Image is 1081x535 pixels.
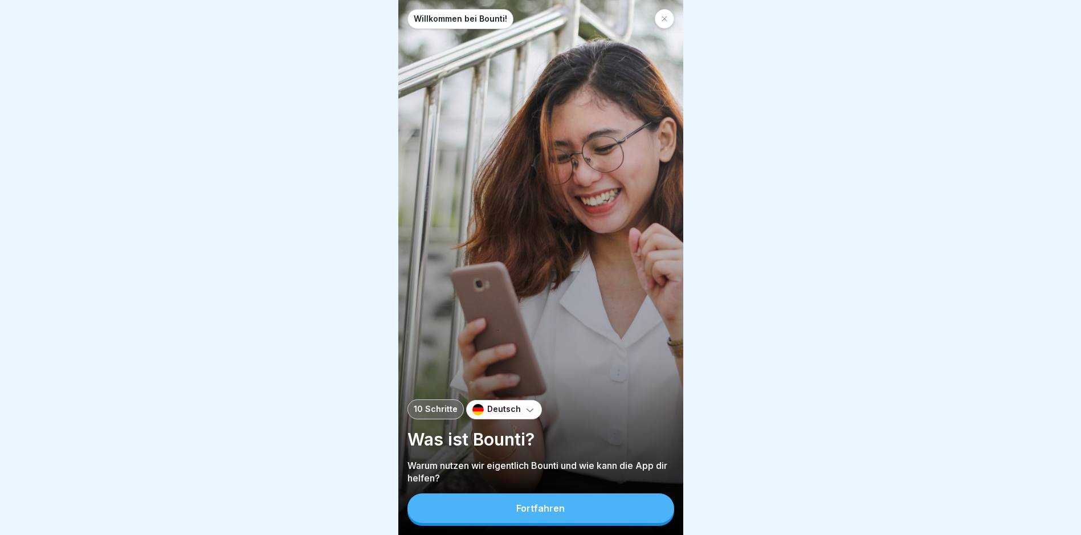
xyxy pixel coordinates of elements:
[407,428,674,450] p: Was ist Bounti?
[487,405,521,414] p: Deutsch
[407,459,674,484] p: Warum nutzen wir eigentlich Bounti und wie kann die App dir helfen?
[472,404,484,415] img: de.svg
[407,493,674,523] button: Fortfahren
[414,14,507,24] p: Willkommen bei Bounti!
[516,503,565,513] div: Fortfahren
[414,405,458,414] p: 10 Schritte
